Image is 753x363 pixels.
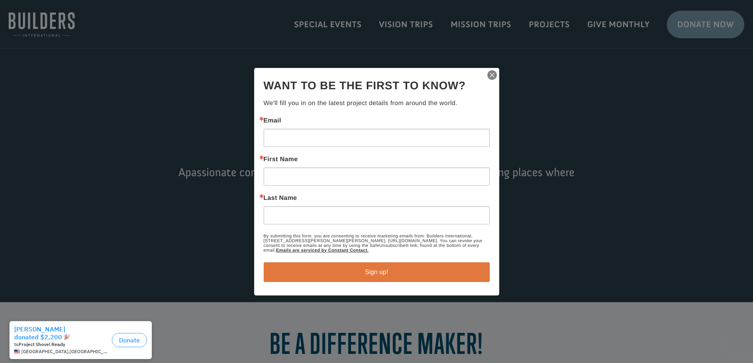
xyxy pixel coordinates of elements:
img: ctct-close-x.svg [487,70,498,81]
strong: Project Shovel Ready [19,24,65,30]
label: Last Name [264,195,490,201]
div: to [14,24,109,30]
p: By submitting this form, you are consenting to receive marketing emails from: Builders Internatio... [264,234,490,253]
label: First Name [264,156,490,163]
span: [GEOGRAPHIC_DATA] , [GEOGRAPHIC_DATA] [21,32,109,37]
button: Sign up! [264,262,490,282]
p: We'll fill you in on the latest project details from around the world. [264,99,490,108]
img: US.png [14,32,20,37]
div: [PERSON_NAME] donated $2,200 [14,8,109,24]
button: Donate [112,16,147,30]
label: Email [264,118,490,124]
h2: Want to be the first to know? [264,77,490,94]
img: emoji partyPopper [64,17,70,23]
a: Emails are serviced by Constant Contact. [276,248,368,253]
